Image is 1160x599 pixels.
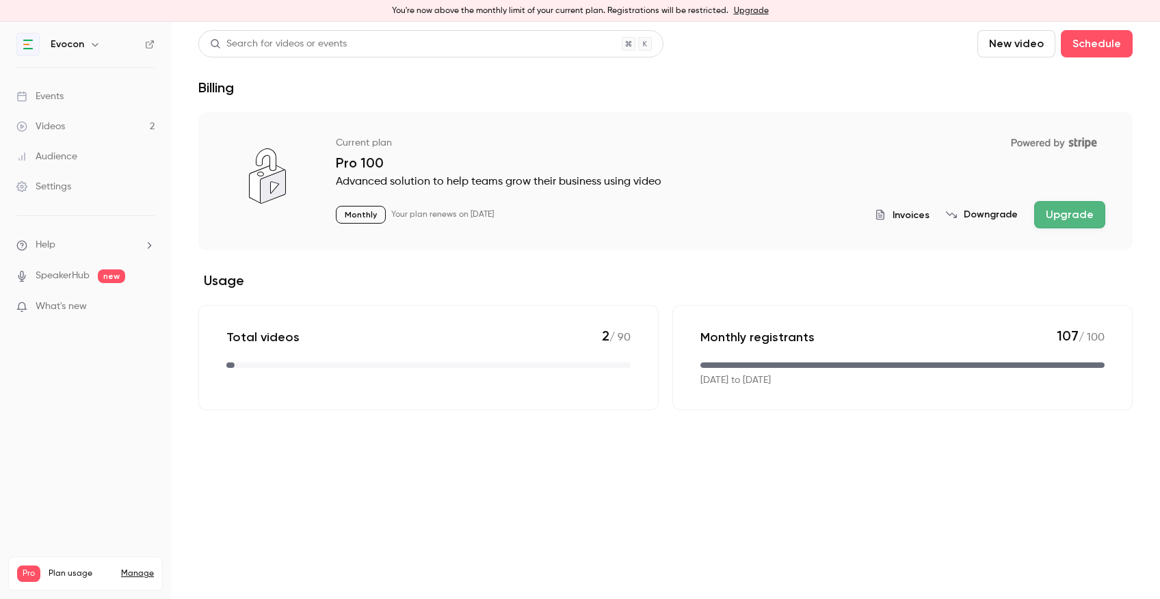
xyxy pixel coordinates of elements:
[198,272,1133,289] h2: Usage
[16,150,77,163] div: Audience
[893,208,930,222] span: Invoices
[36,269,90,283] a: SpeakerHub
[16,180,71,194] div: Settings
[17,565,40,582] span: Pro
[336,206,386,224] p: Monthly
[602,328,631,346] p: / 90
[98,269,125,283] span: new
[51,38,84,51] h6: Evocon
[36,299,87,314] span: What's new
[700,373,771,388] p: [DATE] to [DATE]
[977,30,1055,57] button: New video
[210,37,347,51] div: Search for videos or events
[198,79,234,96] h1: Billing
[1057,328,1105,346] p: / 100
[946,208,1018,222] button: Downgrade
[138,301,155,313] iframe: Noticeable Trigger
[16,120,65,133] div: Videos
[1061,30,1133,57] button: Schedule
[16,90,64,103] div: Events
[336,136,392,150] p: Current plan
[17,34,39,55] img: Evocon
[36,238,55,252] span: Help
[198,112,1133,410] section: billing
[16,238,155,252] li: help-dropdown-opener
[336,174,1105,190] p: Advanced solution to help teams grow their business using video
[1034,201,1105,228] button: Upgrade
[1057,328,1079,344] span: 107
[700,329,815,345] p: Monthly registrants
[121,568,154,579] a: Manage
[226,329,300,345] p: Total videos
[49,568,113,579] span: Plan usage
[875,208,930,222] button: Invoices
[602,328,609,344] span: 2
[734,5,769,16] a: Upgrade
[336,155,1105,171] p: Pro 100
[391,209,494,220] p: Your plan renews on [DATE]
